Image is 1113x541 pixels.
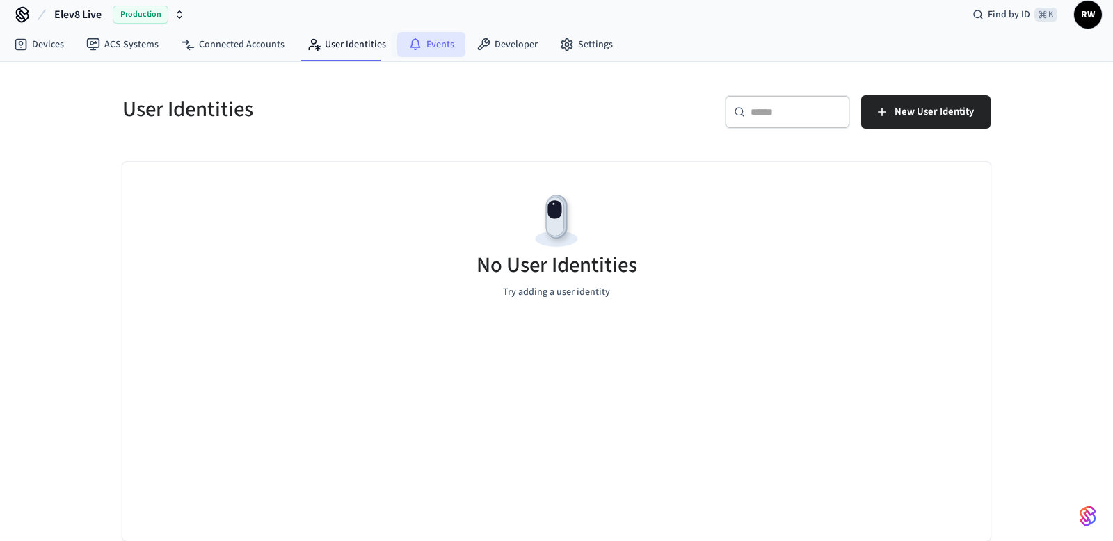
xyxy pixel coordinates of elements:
a: Developer [465,32,549,57]
button: New User Identity [861,95,991,129]
a: Devices [3,32,75,57]
h5: No User Identities [477,251,637,280]
span: Production [113,6,168,24]
a: Events [397,32,465,57]
span: RW [1075,2,1100,27]
span: ⌘ K [1034,8,1057,22]
div: Find by ID⌘ K [961,2,1068,27]
span: Find by ID [988,8,1030,22]
a: User Identities [296,32,397,57]
a: Connected Accounts [170,32,296,57]
span: New User Identity [895,103,974,121]
h5: User Identities [122,95,548,124]
span: Elev8 Live [54,6,102,23]
img: Devices Empty State [525,190,588,252]
a: Settings [549,32,624,57]
a: ACS Systems [75,32,170,57]
p: Try adding a user identity [503,285,610,300]
button: RW [1074,1,1102,29]
img: SeamLogoGradient.69752ec5.svg [1080,505,1096,527]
